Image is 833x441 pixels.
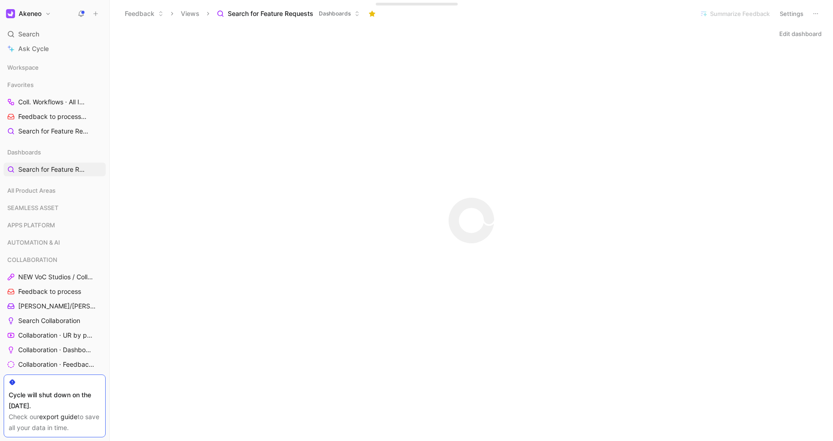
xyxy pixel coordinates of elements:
[7,255,57,264] span: COLLABORATION
[18,165,86,174] span: Search for Feature Requests
[213,7,364,21] button: Search for Feature RequestsDashboards
[7,238,60,247] span: AUTOMATION & AI
[4,163,106,176] a: Search for Feature Requests
[4,145,106,176] div: DashboardsSearch for Feature Requests
[121,7,168,21] button: Feedback
[4,95,106,109] a: Coll. Workflows · All IMs
[6,9,15,18] img: Akeneo
[4,201,106,217] div: SEAMLESS ASSET
[775,27,826,40] button: Edit dashboard
[228,9,313,18] span: Search for Feature Requests
[4,218,106,235] div: APPS PLATFORM
[4,27,106,41] div: Search
[18,112,89,122] span: Feedback to process
[18,127,90,136] span: Search for Feature Requests
[4,124,106,138] a: Search for Feature Requests
[7,186,56,195] span: All Product Areas
[696,7,774,20] button: Summarize Feedback
[19,10,41,18] h1: Akeneo
[7,203,58,212] span: SEAMLESS ASSET
[7,80,34,89] span: Favorites
[4,42,106,56] a: Ask Cycle
[18,316,80,325] span: Search Collaboration
[319,9,351,18] span: Dashboards
[4,236,106,252] div: AUTOMATION & AI
[9,390,101,411] div: Cycle will shut down on the [DATE].
[4,285,106,298] a: Feedback to process
[4,61,106,74] div: Workspace
[9,411,101,433] div: Check our to save all your data in time.
[4,7,53,20] button: AkeneoAkeneo
[776,7,807,20] button: Settings
[18,29,39,40] span: Search
[18,331,94,340] span: Collaboration · UR by project
[18,345,93,354] span: Collaboration · Dashboard
[4,236,106,249] div: AUTOMATION & AI
[4,328,106,342] a: Collaboration · UR by project
[4,110,106,123] a: Feedback to processCOLLABORATION
[7,148,41,157] span: Dashboards
[4,218,106,232] div: APPS PLATFORM
[39,413,77,420] a: export guide
[7,220,55,230] span: APPS PLATFORM
[4,184,106,197] div: All Product Areas
[177,7,204,21] button: Views
[18,43,49,54] span: Ask Cycle
[4,253,106,267] div: COLLABORATION
[4,201,106,215] div: SEAMLESS ASSET
[4,343,106,357] a: Collaboration · Dashboard
[18,97,90,107] span: Coll. Workflows · All IMs
[18,360,95,369] span: Collaboration · Feedback by source
[18,287,81,296] span: Feedback to process
[7,63,39,72] span: Workspace
[4,372,106,386] a: Collaboration · All IMs
[4,78,106,92] div: Favorites
[4,358,106,371] a: Collaboration · Feedback by source
[4,184,106,200] div: All Product Areas
[4,270,106,284] a: NEW VoC Studios / Collaboration
[18,272,95,282] span: NEW VoC Studios / Collaboration
[4,314,106,328] a: Search Collaboration
[4,299,106,313] a: [PERSON_NAME]/[PERSON_NAME] Calls
[4,145,106,159] div: Dashboards
[4,253,106,415] div: COLLABORATIONNEW VoC Studios / CollaborationFeedback to process[PERSON_NAME]/[PERSON_NAME] CallsS...
[18,302,96,311] span: [PERSON_NAME]/[PERSON_NAME] Calls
